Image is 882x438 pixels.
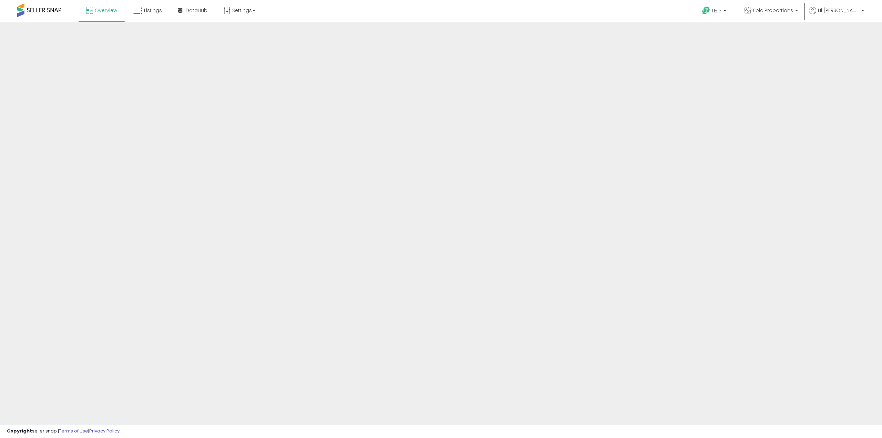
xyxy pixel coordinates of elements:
[186,7,207,14] span: DataHub
[95,7,117,14] span: Overview
[697,1,733,22] a: Help
[818,7,859,14] span: Hi [PERSON_NAME]
[753,7,793,14] span: Epic Proportions
[712,8,721,14] span: Help
[702,6,710,15] i: Get Help
[809,7,864,22] a: Hi [PERSON_NAME]
[144,7,162,14] span: Listings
